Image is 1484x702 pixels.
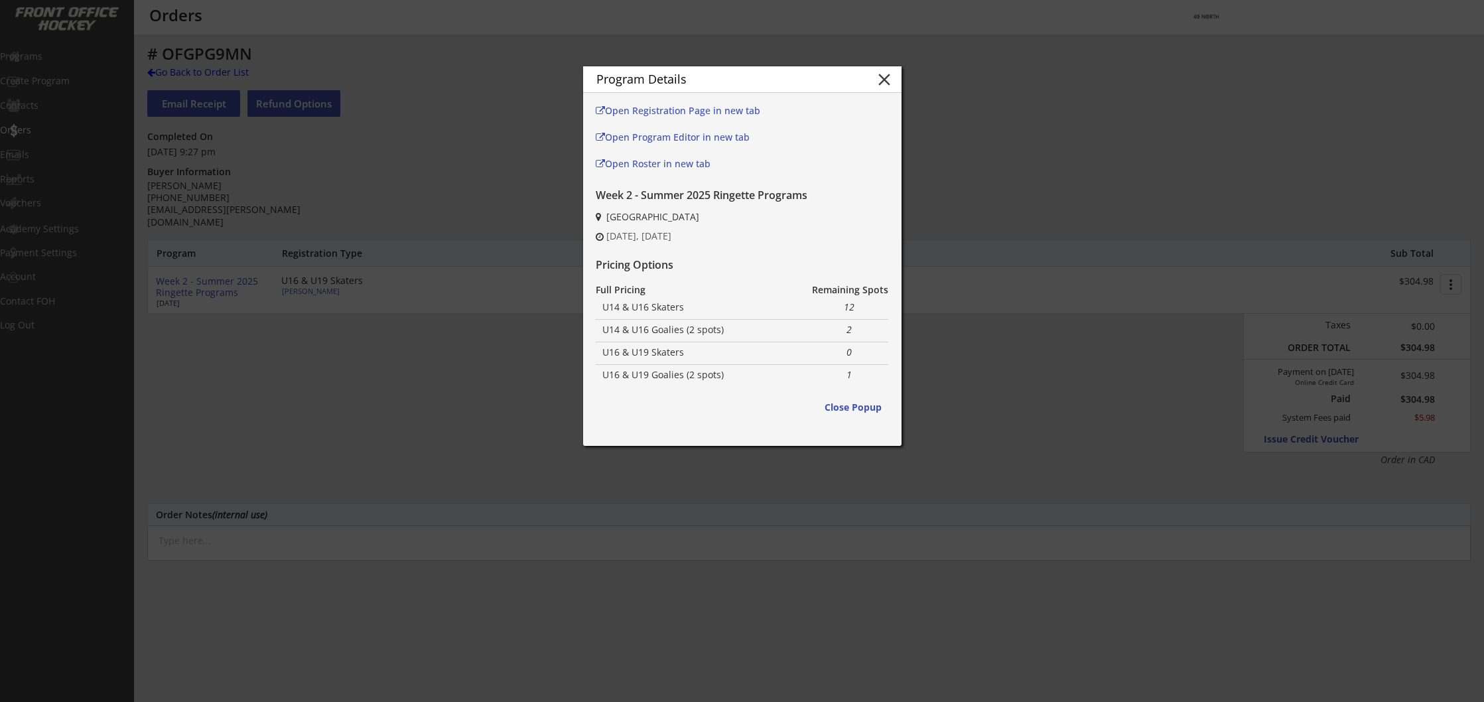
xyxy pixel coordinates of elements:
div: Remaining Spots [811,283,888,297]
div: Open Registration Page in new tab [596,106,771,115]
a: Open Registration Page in new tab [596,102,771,122]
div: Program Details [596,72,858,87]
div: Open Program Editor in new tab [596,133,771,142]
div: Full Pricing [596,283,654,297]
div: Pricing Options [596,257,887,272]
div: 2 [811,323,888,336]
div: 12 [811,301,888,314]
a: Open Program Editor in new tab [596,129,771,149]
a: Open Roster in new tab [596,155,771,175]
div: U14 & U16 Skaters [602,301,785,314]
div: Week 2 - Summer 2025 Ringette Programs [596,188,887,202]
div: 1 [811,368,888,382]
div: U16 & U19 Skaters [602,346,785,359]
button: close [874,70,894,90]
div: [DATE], [DATE] [606,230,888,242]
div: U14 & U16 Goalies (2 spots) [602,323,785,336]
div: Open Roster in new tab [596,159,771,169]
div: U16 & U19 Goalies (2 spots) [602,368,785,382]
div: 0 [811,346,888,359]
div: [GEOGRAPHIC_DATA] [606,210,887,224]
button: Close Popup [818,394,888,421]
